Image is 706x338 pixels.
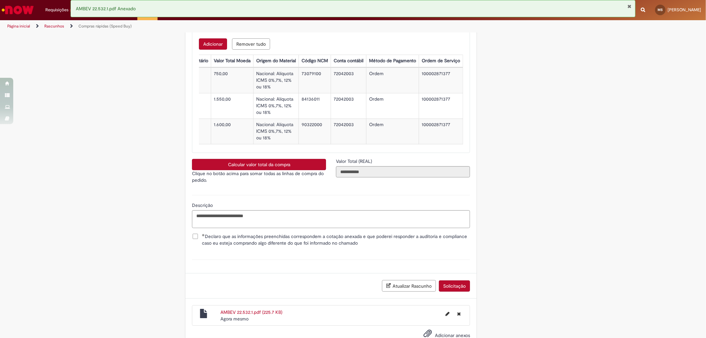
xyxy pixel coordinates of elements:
td: 72042003 [331,68,366,93]
time: 01/10/2025 10:33:14 [220,316,249,322]
td: Nacional: Alíquota ICMS 0%,7%, 12% ou 18% [254,93,299,119]
td: 1.600,00 [211,119,254,144]
th: Conta contábil [331,55,366,67]
th: Método de Pagamento [366,55,419,67]
span: Declaro que as informações preenchidas correspondem a cotação anexada e que poderei responder a a... [202,233,470,246]
input: Valor Total (REAL) [336,166,470,177]
td: Ordem [366,93,419,119]
span: Requisições [45,7,69,13]
span: Somente leitura - Valor Total (REAL) [336,158,373,164]
td: 100002871377 [419,119,463,144]
td: 750,00 [211,68,254,93]
button: Atualizar Rascunho [382,280,436,292]
button: Calcular valor total da compra [192,159,326,170]
span: Agora mesmo [220,316,249,322]
span: 21 [70,8,76,13]
ul: Trilhas de página [5,20,466,32]
th: Origem do Material [254,55,299,67]
td: 84136011 [299,93,331,119]
th: Ordem de Serviço [419,55,463,67]
textarea: Descrição [192,210,470,228]
span: AMBEV 22.532.1.pdf Anexado [76,6,136,12]
button: Fechar Notificação [628,4,632,9]
td: Ordem [366,119,419,144]
td: Nacional: Alíquota ICMS 0%,7%, 12% ou 18% [254,68,299,93]
button: Remover todas as linhas de Lista de Itens [232,38,270,50]
td: Nacional: Alíquota ICMS 0%,7%, 12% ou 18% [254,119,299,144]
td: 90322000 [299,119,331,144]
button: Adicionar uma linha para Lista de Itens [199,38,227,50]
span: [PERSON_NAME] [668,7,701,13]
td: Ordem [366,68,419,93]
th: Código NCM [299,55,331,67]
button: Editar nome de arquivo AMBEV 22.532.1.pdf [442,309,453,319]
button: Excluir AMBEV 22.532.1.pdf [453,309,465,319]
img: ServiceNow [1,3,35,17]
span: Obrigatório Preenchido [202,234,205,236]
td: 72042003 [331,119,366,144]
th: Valor Total Moeda [211,55,254,67]
td: 100002871377 [419,68,463,93]
td: 1.550,00 [211,93,254,119]
a: Rascunhos [44,24,64,29]
td: 73079100 [299,68,331,93]
td: 100002871377 [419,93,463,119]
button: Solicitação [439,280,470,292]
td: 72042003 [331,93,366,119]
p: Clique no botão acima para somar todas as linhas de compra do pedido. [192,170,326,183]
a: AMBEV 22.532.1.pdf (225.7 KB) [220,309,282,315]
a: Página inicial [7,24,30,29]
a: Compras rápidas (Speed Buy) [78,24,132,29]
span: MS [658,8,663,12]
span: Descrição [192,202,214,208]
